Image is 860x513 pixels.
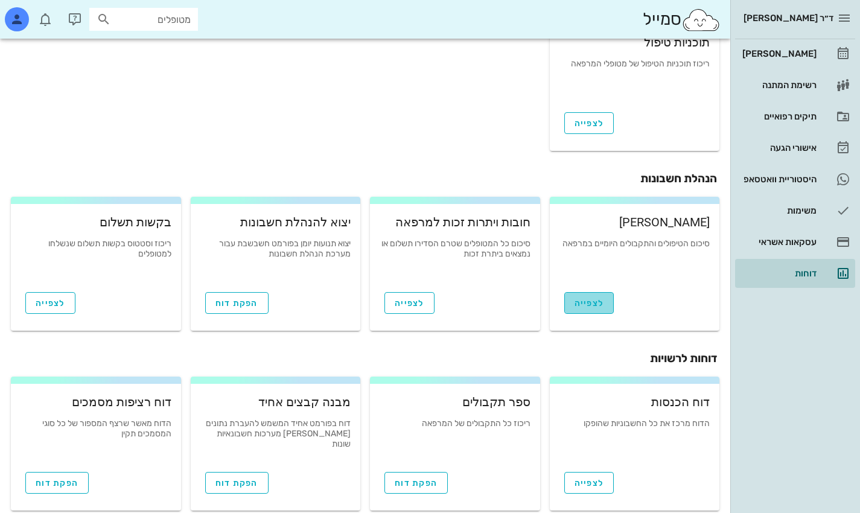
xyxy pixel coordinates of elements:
[36,478,78,488] span: הפקת דוח
[740,143,817,153] div: אישורי הגעה
[575,298,604,308] span: לצפייה
[735,165,855,194] a: היסטוריית וואטסאפ
[205,292,269,314] button: הפקת דוח
[740,237,817,247] div: עסקאות אשראי
[643,7,721,33] div: סמייל
[215,298,258,308] span: הפקת דוח
[740,80,817,90] div: רשימת המתנה
[200,239,351,275] div: יצוא תנועות יומן בפורמט חשבשבת עבור מערכת הנהלת חשבונות
[564,292,614,314] a: לצפייה
[744,13,833,24] span: ד״ר [PERSON_NAME]
[380,216,530,228] div: חובות ויתרות זכות למרפאה
[735,196,855,225] a: משימות
[735,133,855,162] a: אישורי הגעה
[21,239,171,275] div: ריכוז וסטטוס בקשות תשלום שנשלחו למטופלים
[559,59,710,95] div: ריכוז תוכניות הטיפול של מטופלי המרפאה
[575,478,604,488] span: לצפייה
[380,239,530,275] div: סיכום כל המטופלים שטרם הסדירו תשלום או נמצאים ביתרת זכות
[735,39,855,68] a: [PERSON_NAME]
[735,71,855,100] a: רשימת המתנה
[205,472,269,494] button: הפקת דוח
[21,419,171,455] div: הדוח מאשר שרצף המספור של כל סוגי המסמכים תקין
[13,350,717,367] h3: דוחות לרשויות
[559,216,710,228] div: [PERSON_NAME]
[681,8,721,32] img: SmileCloud logo
[735,228,855,256] a: עסקאות אשראי
[395,478,438,488] span: הפקת דוח
[575,118,604,129] span: לצפייה
[395,298,424,308] span: לצפייה
[740,174,817,184] div: היסטוריית וואטסאפ
[380,396,530,408] div: ספר תקבולים
[740,206,817,215] div: משימות
[740,49,817,59] div: [PERSON_NAME]
[735,259,855,288] a: דוחות
[200,216,351,228] div: יצוא להנהלת חשבונות
[384,472,448,494] a: הפקת דוח
[13,170,717,187] h3: הנהלת חשבונות
[559,419,710,455] div: הדוח מרכז את כל החשבוניות שהופקו
[25,292,75,314] a: לצפייה
[25,472,89,494] button: הפקת דוח
[21,216,171,228] div: בקשות תשלום
[36,298,65,308] span: לצפייה
[559,239,710,275] div: סיכום הטיפולים והתקבולים היומיים במרפאה
[380,419,530,455] div: ריכוז כל התקבולים של המרפאה
[384,292,435,314] a: לצפייה
[740,269,817,278] div: דוחות
[21,396,171,408] div: דוח רציפות מסמכים
[740,112,817,121] div: תיקים רפואיים
[200,396,351,408] div: מבנה קבצים אחיד
[36,10,43,17] span: תג
[564,472,614,494] a: לצפייה
[200,419,351,455] div: דוח בפורמט אחיד המשמש להעברת נתונים [PERSON_NAME] מערכות חשבונאיות שונות
[559,36,710,48] div: תוכניות טיפול
[215,478,258,488] span: הפקת דוח
[564,112,614,134] a: לצפייה
[735,102,855,131] a: תיקים רפואיים
[559,396,710,408] div: דוח הכנסות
